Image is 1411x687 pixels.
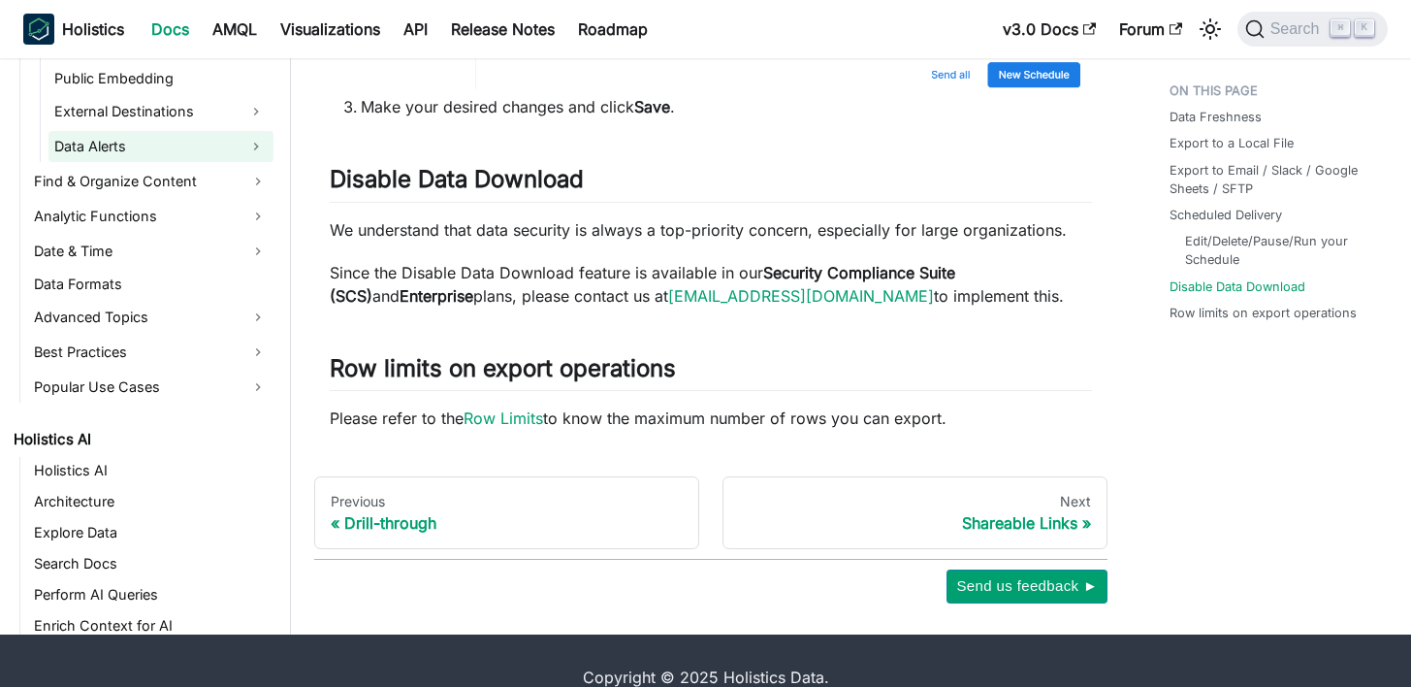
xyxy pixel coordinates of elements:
a: Release Notes [439,14,566,45]
p: Please refer to the to know the maximum number of rows you can export. [330,407,1092,430]
kbd: K [1355,19,1374,37]
a: Holistics AI [28,457,273,484]
a: External Destinations [48,96,239,127]
a: Disable Data Download [1170,278,1305,296]
a: Row limits on export operations [1170,304,1357,322]
h2: Row limits on export operations [330,354,1092,391]
strong: Enterprise [400,286,473,306]
a: Best Practices [28,337,273,368]
a: [EMAIL_ADDRESS][DOMAIN_NAME] [668,286,934,306]
kbd: ⌘ [1331,19,1350,37]
div: Shareable Links [739,513,1091,533]
a: Holistics AI [8,426,273,453]
a: Perform AI Queries [28,581,273,608]
strong: Save [634,97,670,116]
a: Row Limits [464,409,543,428]
a: AMQL [201,14,269,45]
div: Drill-through [331,513,683,533]
button: Expand sidebar category 'Data Alerts' [239,131,273,162]
button: Switch between dark and light mode (currently light mode) [1195,14,1226,45]
a: NextShareable Links [722,476,1107,550]
a: Architecture [28,488,273,515]
a: Search Docs [28,550,273,577]
button: Expand sidebar category 'External Destinations' [239,96,273,127]
a: Date & Time [28,236,273,267]
span: Send us feedback ► [956,573,1098,599]
a: Export to a Local File [1170,134,1294,152]
a: Explore Data [28,519,273,546]
a: PreviousDrill-through [314,476,699,550]
a: Roadmap [566,14,659,45]
button: Search (Command+K) [1237,12,1388,47]
nav: Docs pages [314,476,1107,550]
a: Advanced Topics [28,302,273,333]
a: Scheduled Delivery [1170,206,1282,224]
a: Popular Use Cases [28,372,273,403]
h2: Disable Data Download [330,165,1092,202]
a: v3.0 Docs [991,14,1107,45]
a: Data Alerts [48,131,239,162]
a: Edit/Delete/Pause/Run your Schedule [1185,232,1372,269]
li: Make your desired changes and click . [361,95,1092,118]
div: Previous [331,493,683,510]
button: Send us feedback ► [946,570,1107,603]
a: Forum [1107,14,1194,45]
a: Enrich Context for AI [28,612,273,639]
a: Docs [140,14,201,45]
b: Holistics [62,17,124,41]
strong: Security Compliance Suite (SCS) [330,263,955,306]
img: Holistics [23,14,54,45]
a: Data Formats [28,271,273,298]
a: Visualizations [269,14,392,45]
a: Data Freshness [1170,108,1262,126]
p: Since the Disable Data Download feature is available in our and plans, please contact us at to im... [330,261,1092,308]
a: HolisticsHolistics [23,14,124,45]
p: We understand that data security is always a top-priority concern, especially for large organizat... [330,218,1092,242]
div: Next [739,493,1091,510]
a: Find & Organize Content [28,166,273,197]
a: API [392,14,439,45]
a: Public Embedding [48,65,273,92]
span: Search [1265,20,1331,38]
a: Analytic Functions [28,201,273,232]
a: Export to Email / Slack / Google Sheets / SFTP [1170,161,1380,198]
